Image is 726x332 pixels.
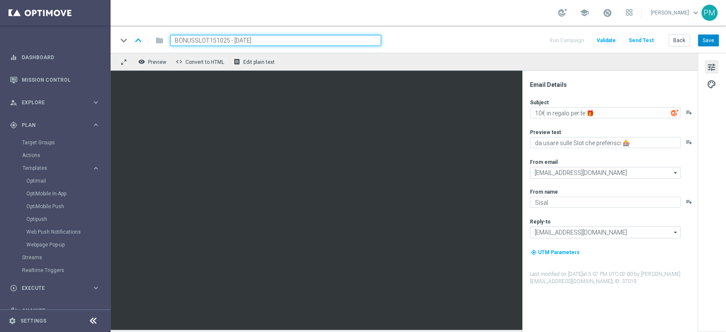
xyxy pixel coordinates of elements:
i: track_changes [10,307,17,315]
label: Last modified on [DATE] at 5:07 PM UTC-02:00 by [PERSON_NAME][EMAIL_ADDRESS][DOMAIN_NAME] [530,271,697,285]
div: Realtime Triggers [22,264,110,277]
div: Plan [10,121,92,129]
input: Select [530,167,680,179]
div: Web Push Notifications [26,226,110,238]
i: settings [9,317,16,325]
a: [PERSON_NAME]keyboard_arrow_down [650,6,701,19]
button: Validate [595,35,617,46]
div: OptiMobile In-App [26,187,110,200]
button: play_circle_outline Execute keyboard_arrow_right [9,285,100,292]
div: Email Details [530,81,697,89]
label: Preview text [530,129,561,136]
i: gps_fixed [10,121,17,129]
span: keyboard_arrow_down [691,8,700,17]
button: equalizer Dashboard [9,54,100,61]
i: my_location [531,249,537,255]
button: my_location UTM Parameters [530,248,581,257]
a: OptiMobile Push [26,203,88,210]
i: arrow_drop_down [672,227,680,238]
button: tune [705,60,718,74]
button: remove_red_eye Preview [136,56,170,67]
button: person_search Explore keyboard_arrow_right [9,99,100,106]
i: keyboard_arrow_right [92,98,100,106]
i: remove_red_eye [138,58,145,65]
div: Target Groups [22,136,110,149]
span: Explore [22,100,92,105]
label: From name [530,189,558,195]
a: Streams [22,254,88,261]
a: Target Groups [22,139,88,146]
span: Execute [22,286,92,291]
a: Dashboard [22,46,100,69]
a: Mission Control [22,69,100,91]
i: keyboard_arrow_right [92,306,100,315]
span: Plan [22,123,92,128]
button: Back [669,34,690,46]
button: Mission Control [9,77,100,83]
a: Webpage Pop-up [26,241,88,248]
span: palette [707,79,716,90]
a: Optimail [26,177,88,184]
span: tune [707,62,716,73]
a: OptiMobile In-App [26,190,88,197]
button: receipt Edit plain text [231,56,279,67]
button: playlist_add [686,109,692,116]
div: PM [701,5,717,21]
button: Save [698,34,719,46]
button: playlist_add [686,198,692,205]
button: Templates keyboard_arrow_right [22,165,100,172]
div: gps_fixed Plan keyboard_arrow_right [9,122,100,129]
button: track_changes Analyze keyboard_arrow_right [9,307,100,314]
span: Edit plain text [243,59,275,65]
input: Select [530,226,680,238]
label: Reply-to [530,218,551,225]
i: play_circle_outline [10,284,17,292]
div: Streams [22,251,110,264]
a: Actions [22,152,88,159]
a: Realtime Triggers [22,267,88,274]
i: person_search [10,99,17,106]
div: Mission Control [10,69,100,91]
a: Optipush [26,216,88,223]
span: code [176,58,182,65]
i: keyboard_arrow_right [92,284,100,292]
label: From email [530,159,558,166]
i: keyboard_arrow_right [92,121,100,129]
div: Explore [10,99,92,106]
div: Templates [22,162,110,251]
input: Enter a unique template name [170,35,381,46]
span: UTM Parameters [538,249,580,255]
div: Webpage Pop-up [26,238,110,251]
span: Analyze [22,308,92,313]
button: Send Test [627,35,655,46]
a: Settings [20,318,46,323]
div: Analyze [10,307,92,315]
span: Templates [23,166,83,171]
i: keyboard_arrow_right [92,164,100,172]
div: Dashboard [10,46,100,69]
span: Validate [597,37,616,43]
i: playlist_add [686,139,692,146]
span: Convert to HTML [185,59,224,65]
div: Templates [23,166,92,171]
span: Preview [148,59,166,65]
a: Web Push Notifications [26,229,88,235]
button: code Convert to HTML [174,56,228,67]
i: keyboard_arrow_up [132,34,145,47]
label: Subject [530,99,549,106]
span: school [580,8,589,17]
button: palette [705,77,718,91]
div: Optimail [26,175,110,187]
div: Actions [22,149,110,162]
img: optiGenie.svg [671,109,678,117]
div: Optipush [26,213,110,226]
i: equalizer [10,54,17,61]
div: OptiMobile Push [26,200,110,213]
i: receipt [233,58,240,65]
